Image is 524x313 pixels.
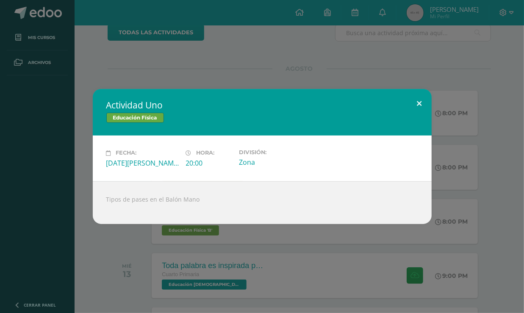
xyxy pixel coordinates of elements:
span: Educación Física [106,113,164,123]
span: Fecha: [116,150,137,156]
div: Zona [239,158,312,167]
div: 20:00 [186,158,232,168]
button: Close (Esc) [408,89,432,118]
label: División: [239,149,312,155]
div: Tipos de pases en el Balón Mano [93,181,432,224]
div: [DATE][PERSON_NAME] [106,158,179,168]
span: Hora: [197,150,215,156]
h2: Actividad Uno [106,99,418,111]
